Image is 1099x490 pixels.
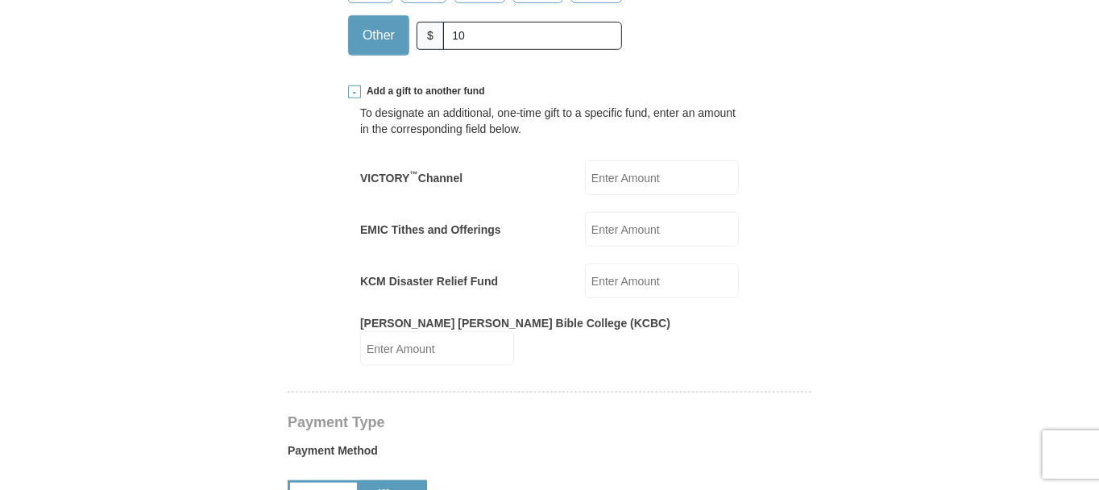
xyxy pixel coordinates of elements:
[443,22,622,50] input: Other Amount
[360,105,739,137] div: To designate an additional, one-time gift to a specific fund, enter an amount in the correspondin...
[585,212,739,247] input: Enter Amount
[360,315,670,331] label: [PERSON_NAME] [PERSON_NAME] Bible College (KCBC)
[288,442,811,467] label: Payment Method
[360,273,498,289] label: KCM Disaster Relief Fund
[361,85,485,98] span: Add a gift to another fund
[360,170,462,186] label: VICTORY Channel
[288,416,811,429] h4: Payment Type
[417,22,444,50] span: $
[355,23,403,48] span: Other
[409,169,418,179] sup: ™
[360,331,514,366] input: Enter Amount
[585,160,739,195] input: Enter Amount
[360,222,501,238] label: EMIC Tithes and Offerings
[585,264,739,298] input: Enter Amount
